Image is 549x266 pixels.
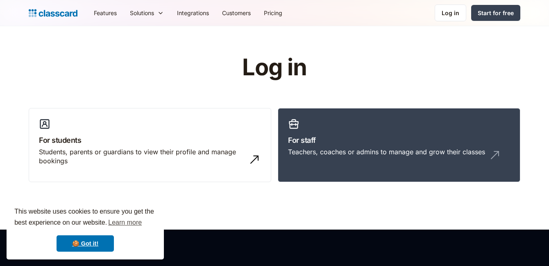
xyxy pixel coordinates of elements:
div: Teachers, coaches or admins to manage and grow their classes [288,147,485,156]
a: Pricing [257,4,289,22]
a: Features [87,4,123,22]
a: Start for free [471,5,520,21]
div: Start for free [478,9,514,17]
div: Solutions [123,4,170,22]
div: cookieconsent [7,199,164,259]
a: Integrations [170,4,216,22]
span: This website uses cookies to ensure you get the best experience on our website. [14,207,156,229]
a: dismiss cookie message [57,235,114,252]
a: For staffTeachers, coaches or admins to manage and grow their classes [278,108,520,183]
h1: Log in [145,55,405,80]
h3: For staff [288,135,510,146]
div: Solutions [130,9,154,17]
a: Logo [29,7,77,19]
div: Students, parents or guardians to view their profile and manage bookings [39,147,245,166]
h3: For students [39,135,261,146]
a: Customers [216,4,257,22]
a: Log in [435,5,466,21]
a: For studentsStudents, parents or guardians to view their profile and manage bookings [29,108,271,183]
a: learn more about cookies [107,216,143,229]
div: Log in [442,9,459,17]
